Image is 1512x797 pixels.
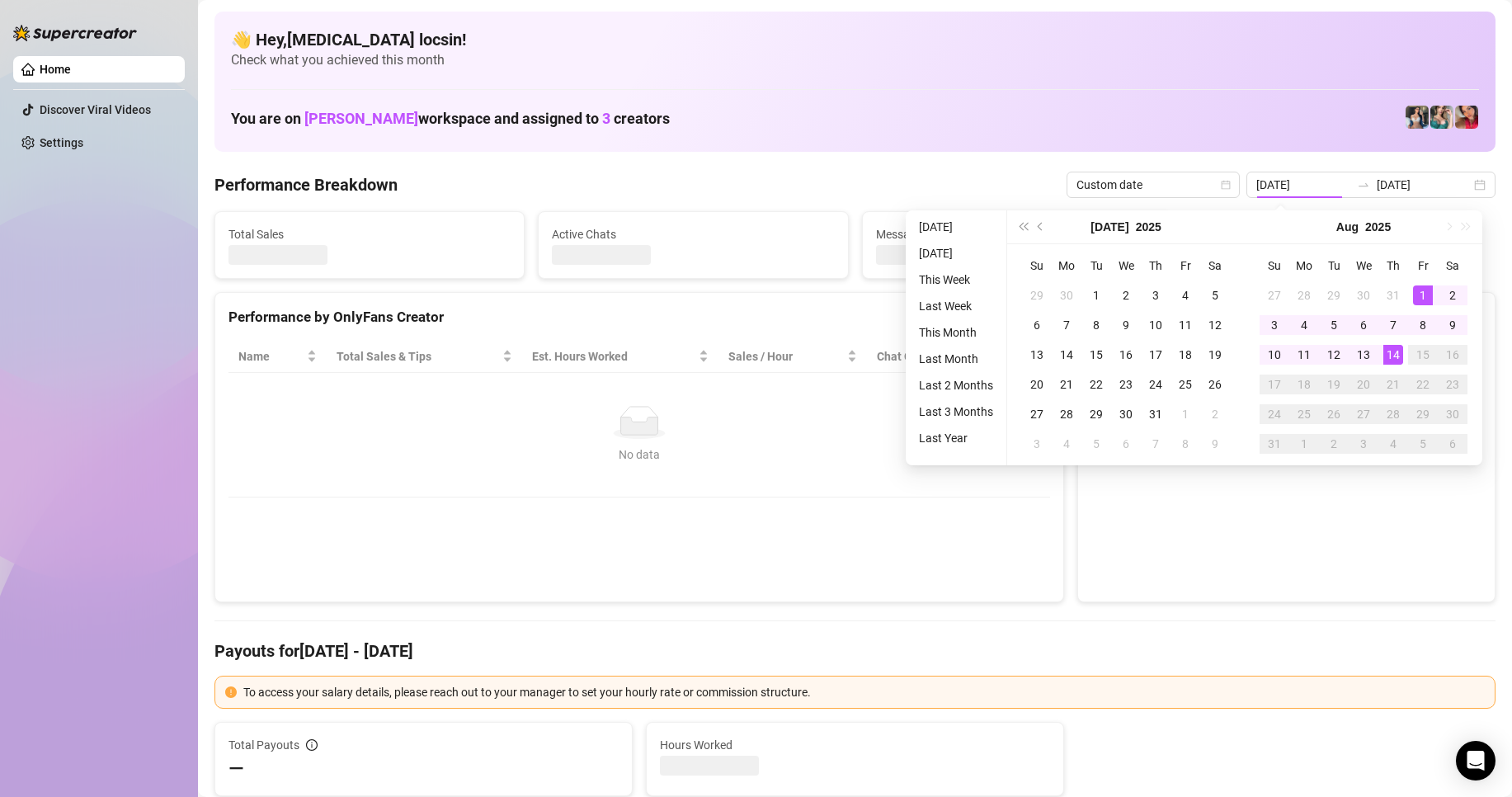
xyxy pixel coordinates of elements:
[602,110,610,127] span: 3
[728,347,844,365] span: Sales / Hour
[13,25,137,41] img: logo-BBDzfeDw.svg
[40,103,151,116] a: Discover Viral Videos
[1357,178,1370,191] span: swap-right
[40,136,83,149] a: Settings
[225,686,237,698] span: exclamation-circle
[228,756,244,782] span: —
[238,347,304,365] span: Name
[1076,172,1230,197] span: Custom date
[1357,178,1370,191] span: to
[228,341,327,373] th: Name
[1377,176,1471,194] input: End date
[1091,306,1481,328] div: Sales by OnlyFans Creator
[718,341,867,373] th: Sales / Hour
[337,347,499,365] span: Total Sales & Tips
[532,347,695,365] div: Est. Hours Worked
[231,51,1479,69] span: Check what you achieved this month
[327,341,522,373] th: Total Sales & Tips
[1430,106,1453,129] img: Zaddy
[306,739,318,751] span: info-circle
[214,173,398,196] h4: Performance Breakdown
[660,736,1050,754] span: Hours Worked
[231,110,670,128] h1: You are on workspace and assigned to creators
[228,306,1050,328] div: Performance by OnlyFans Creator
[876,225,1158,243] span: Messages Sent
[552,225,834,243] span: Active Chats
[1456,741,1496,780] div: Open Intercom Messenger
[245,446,1034,464] div: No data
[1455,106,1478,129] img: Vanessa
[867,341,1050,373] th: Chat Conversion
[304,110,418,127] span: [PERSON_NAME]
[40,63,71,76] a: Home
[231,28,1479,51] h4: 👋 Hey, [MEDICAL_DATA] locsin !
[1221,180,1231,190] span: calendar
[243,683,1485,701] div: To access your salary details, please reach out to your manager to set your hourly rate or commis...
[1406,106,1429,129] img: Katy
[228,225,511,243] span: Total Sales
[214,639,1496,663] h4: Payouts for [DATE] - [DATE]
[228,736,299,754] span: Total Payouts
[1256,176,1350,194] input: Start date
[877,347,1027,365] span: Chat Conversion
